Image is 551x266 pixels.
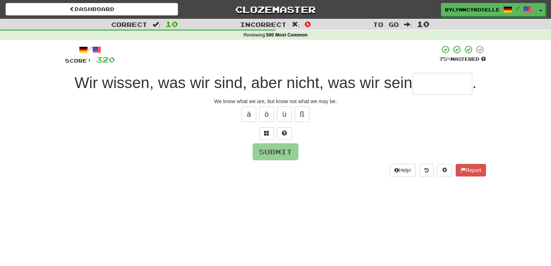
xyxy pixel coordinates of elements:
a: Dashboard [6,3,178,15]
span: RylynnCyroselle [445,6,500,13]
a: RylynnCyroselle / [441,3,536,16]
span: 10 [165,20,178,28]
span: : [404,21,412,28]
button: ä [242,106,256,122]
button: ü [277,106,292,122]
button: Single letter hint - you only get 1 per sentence and score half the points! alt+h [277,127,292,140]
strong: 500 Most Common [266,32,308,38]
button: Help! [390,164,416,176]
button: ß [295,106,309,122]
button: Round history (alt+y) [420,164,434,176]
button: Report [456,164,486,176]
span: : [153,21,161,28]
div: We know what we are, but know not what we may be. [65,98,486,105]
span: 320 [96,55,115,64]
span: Correct [111,21,147,28]
div: / [65,45,115,54]
a: Clozemaster [189,3,362,16]
span: Incorrect [240,21,287,28]
span: To go [373,21,399,28]
div: Mastered [439,56,486,63]
span: : [292,21,300,28]
span: 0 [305,20,311,28]
button: Switch sentence to multiple choice alt+p [259,127,274,140]
span: 75 % [439,56,451,62]
span: 10 [417,20,429,28]
span: / [516,6,520,11]
span: . [472,74,477,91]
span: Wir wissen, was wir sind, aber nicht, was wir sein [75,74,413,91]
span: Score: [65,57,92,64]
button: Submit [253,143,298,160]
button: ö [259,106,274,122]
